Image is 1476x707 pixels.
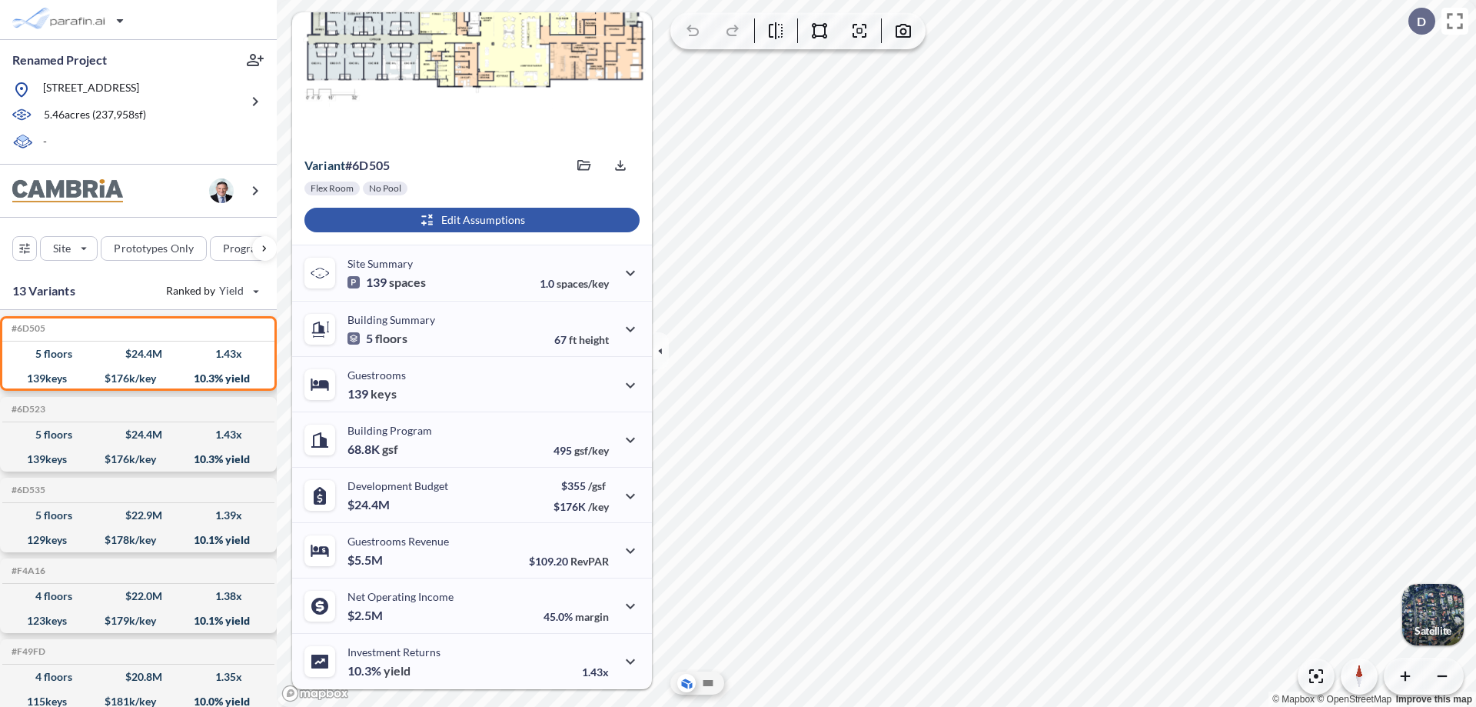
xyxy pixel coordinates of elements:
[347,331,407,346] p: 5
[347,479,448,492] p: Development Budget
[154,278,269,303] button: Ranked by Yield
[588,500,609,513] span: /key
[582,665,609,679] p: 1.43x
[40,236,98,261] button: Site
[311,182,354,195] p: Flex Room
[677,674,696,692] button: Aerial View
[575,610,609,623] span: margin
[699,674,717,692] button: Site Plan
[347,497,392,512] p: $24.4M
[8,323,45,334] h5: Click to copy the code
[557,277,609,290] span: spaces/key
[44,107,146,124] p: 5.46 acres ( 237,958 sf)
[8,646,45,657] h5: Click to copy the code
[304,158,345,172] span: Variant
[574,444,609,457] span: gsf/key
[12,52,107,68] p: Renamed Project
[554,333,609,346] p: 67
[569,333,577,346] span: ft
[588,479,606,492] span: /gsf
[553,444,609,457] p: 495
[347,386,397,402] p: 139
[375,331,407,346] span: floors
[347,313,435,326] p: Building Summary
[101,236,207,261] button: Prototypes Only
[1396,694,1472,705] a: Improve this map
[12,179,123,203] img: BrandImage
[1402,584,1464,645] button: Switcher ImageSatellite
[114,241,194,256] p: Prototypes Only
[347,275,426,290] p: 139
[8,485,45,495] h5: Click to copy the code
[529,555,609,568] p: $109.20
[544,610,609,623] p: 45.0%
[347,535,449,548] p: Guestrooms Revenue
[281,685,349,702] a: Mapbox homepage
[570,555,609,568] span: RevPAR
[553,479,609,492] p: $355
[8,565,45,576] h5: Click to copy the code
[210,236,293,261] button: Program
[1272,694,1315,705] a: Mapbox
[553,500,609,513] p: $176K
[384,663,411,679] span: yield
[369,182,401,195] p: No Pool
[219,283,244,298] span: Yield
[382,442,398,457] span: gsf
[1402,584,1464,645] img: Switcher Image
[53,241,71,256] p: Site
[304,208,640,232] button: Edit Assumptions
[209,178,234,203] img: user logo
[540,277,609,290] p: 1.0
[1414,625,1451,637] p: Satellite
[43,134,47,152] p: -
[12,282,75,300] p: 13 Variants
[1317,694,1391,705] a: OpenStreetMap
[347,442,398,457] p: 68.8K
[347,257,413,270] p: Site Summary
[347,590,454,603] p: Net Operating Income
[347,552,385,568] p: $5.5M
[371,386,397,402] span: keys
[1417,15,1426,28] p: D
[43,80,139,99] p: [STREET_ADDRESS]
[389,275,426,290] span: spaces
[223,241,266,256] p: Program
[579,333,609,346] span: height
[347,608,385,623] p: $2.5M
[8,404,45,415] h5: Click to copy the code
[347,369,406,382] p: Guestrooms
[347,645,440,659] p: Investment Returns
[347,663,411,679] p: 10.3%
[304,158,390,173] p: # 6d505
[347,424,432,437] p: Building Program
